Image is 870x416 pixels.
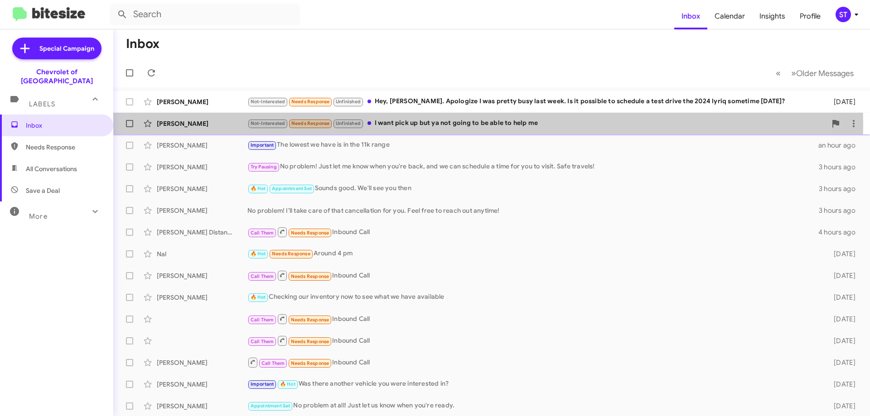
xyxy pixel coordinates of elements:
span: 🔥 Hot [251,294,266,300]
span: « [776,67,781,79]
a: Insights [752,3,793,29]
div: No problem! Just let me know when you're back, and we can schedule a time for you to visit. Safe ... [247,162,819,172]
div: [PERSON_NAME] [157,119,247,128]
span: Call Them [251,317,274,323]
a: Calendar [707,3,752,29]
button: ST [828,7,860,22]
h1: Inbox [126,37,159,51]
span: Appointment Set [251,403,290,409]
span: Needs Response [291,99,330,105]
span: Unfinished [336,120,361,126]
span: Call Them [251,339,274,344]
div: ST [836,7,851,22]
div: [PERSON_NAME] [157,163,247,172]
div: Sounds good. We'll see you then [247,183,819,194]
span: Inbox [26,121,103,130]
button: Previous [770,64,786,82]
div: [DATE] [819,336,863,345]
span: Save a Deal [26,186,60,195]
div: 3 hours ago [819,163,863,172]
a: Inbox [674,3,707,29]
span: 🔥 Hot [251,186,266,191]
span: 🔥 Hot [280,381,295,387]
span: Needs Response [291,360,329,366]
div: Around 4 pm [247,249,819,259]
span: Not-Interested [251,99,285,105]
span: Unfinished [336,99,361,105]
span: Labels [29,100,55,108]
span: Needs Response [291,120,330,126]
span: Needs Response [291,273,329,279]
div: [DATE] [819,271,863,280]
div: [PERSON_NAME] [157,184,247,193]
div: [PERSON_NAME] Distance [157,228,247,237]
div: No problem at all! Just let us know when you're ready. [247,401,819,411]
input: Search [110,4,300,25]
div: [PERSON_NAME] [157,402,247,411]
span: Important [251,142,274,148]
div: Was there another vehicle you were interested in? [247,379,819,389]
nav: Page navigation example [771,64,859,82]
span: Call Them [261,360,285,366]
span: More [29,212,48,220]
button: Next [786,64,859,82]
span: Needs Response [291,230,329,236]
span: All Conversations [26,164,77,173]
a: Special Campaign [12,38,101,59]
div: [DATE] [819,380,863,389]
span: Needs Response [26,143,103,152]
div: an hour ago [818,141,863,150]
div: I want pick up but ya not going to be able to help me [247,118,826,129]
div: [PERSON_NAME] [157,97,247,106]
div: [PERSON_NAME] [157,293,247,302]
a: Profile [793,3,828,29]
div: 3 hours ago [819,206,863,215]
span: Needs Response [272,251,310,257]
div: Checking our inventory now to see what we have available [247,292,819,302]
div: 4 hours ago [818,228,863,237]
span: Appointment Set [272,186,312,191]
div: [DATE] [819,249,863,258]
span: Not-Interested [251,120,285,126]
div: [DATE] [819,358,863,367]
span: Needs Response [291,339,329,344]
span: Call Them [251,230,274,236]
div: Nal [157,249,247,258]
div: Inbound Call [247,357,819,368]
div: Inbound Call [247,270,819,281]
div: [DATE] [819,97,863,106]
span: 🔥 Hot [251,251,266,257]
div: [PERSON_NAME] [157,271,247,280]
div: [PERSON_NAME] [157,141,247,150]
span: » [791,67,796,79]
span: Needs Response [291,317,329,323]
span: Important [251,381,274,387]
div: No problem! I’ll take care of that cancellation for you. Feel free to reach out anytime! [247,206,819,215]
span: Special Campaign [39,44,94,53]
span: Older Messages [796,68,854,78]
div: Inbound Call [247,313,819,325]
div: [DATE] [819,315,863,324]
div: Hey, [PERSON_NAME]. Apologize I was pretty busy last week. Is it possible to schedule a test driv... [247,96,819,107]
div: [PERSON_NAME] [157,206,247,215]
div: [DATE] [819,402,863,411]
div: 3 hours ago [819,184,863,193]
span: Try Pausing [251,164,277,170]
div: Inbound Call [247,335,819,346]
span: Call Them [251,273,274,279]
div: [PERSON_NAME] [157,380,247,389]
div: Inbound Call [247,226,818,238]
div: The lowest we have is in the 11k range [247,140,818,150]
div: [PERSON_NAME] [157,358,247,367]
div: [DATE] [819,293,863,302]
